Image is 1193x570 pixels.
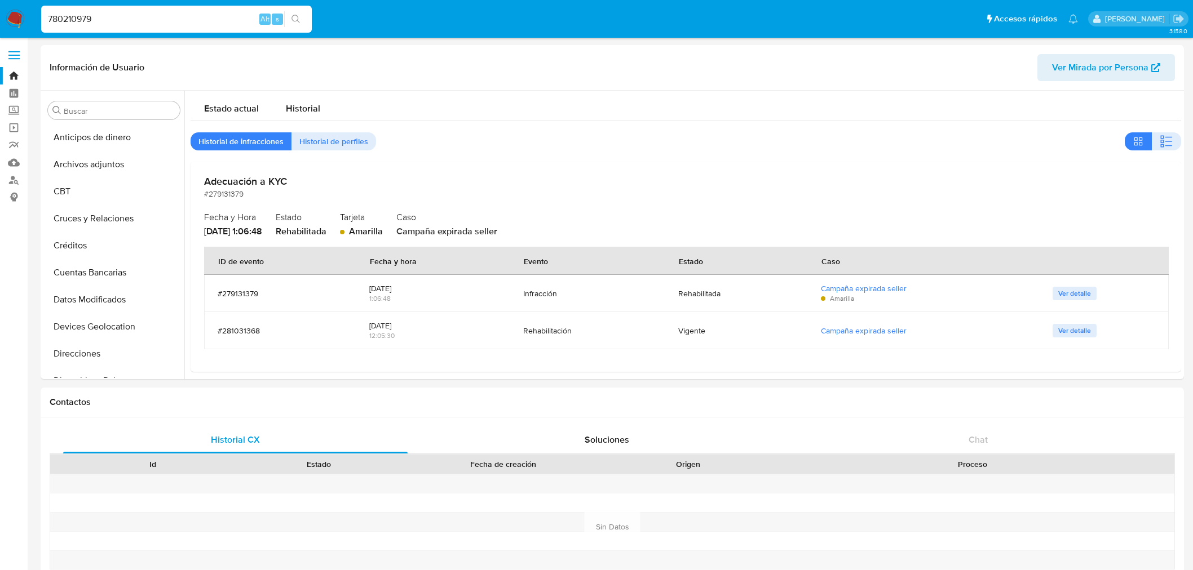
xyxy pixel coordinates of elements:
[50,62,144,73] h1: Información de Usuario
[43,151,184,178] button: Archivos adjuntos
[52,106,61,115] button: Buscar
[43,205,184,232] button: Cruces y Relaciones
[1068,14,1078,24] a: Notificaciones
[969,433,988,446] span: Chat
[50,397,1175,408] h1: Contactos
[613,458,763,470] div: Origen
[409,458,597,470] div: Fecha de creación
[284,11,307,27] button: search-icon
[43,124,184,151] button: Anticipos de dinero
[1037,54,1175,81] button: Ver Mirada por Persona
[43,232,184,259] button: Créditos
[43,286,184,313] button: Datos Modificados
[43,340,184,367] button: Direcciones
[43,313,184,340] button: Devices Geolocation
[1105,14,1169,24] p: gregorio.negri@mercadolibre.com
[276,14,279,24] span: s
[585,433,629,446] span: Soluciones
[43,367,184,394] button: Dispositivos Point
[260,14,269,24] span: Alt
[211,433,260,446] span: Historial CX
[1173,13,1185,25] a: Salir
[43,178,184,205] button: CBT
[43,259,184,286] button: Cuentas Bancarias
[41,12,312,26] input: Buscar usuario o caso...
[78,458,228,470] div: Id
[244,458,394,470] div: Estado
[994,13,1057,25] span: Accesos rápidos
[64,106,175,116] input: Buscar
[779,458,1167,470] div: Proceso
[1052,54,1148,81] span: Ver Mirada por Persona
